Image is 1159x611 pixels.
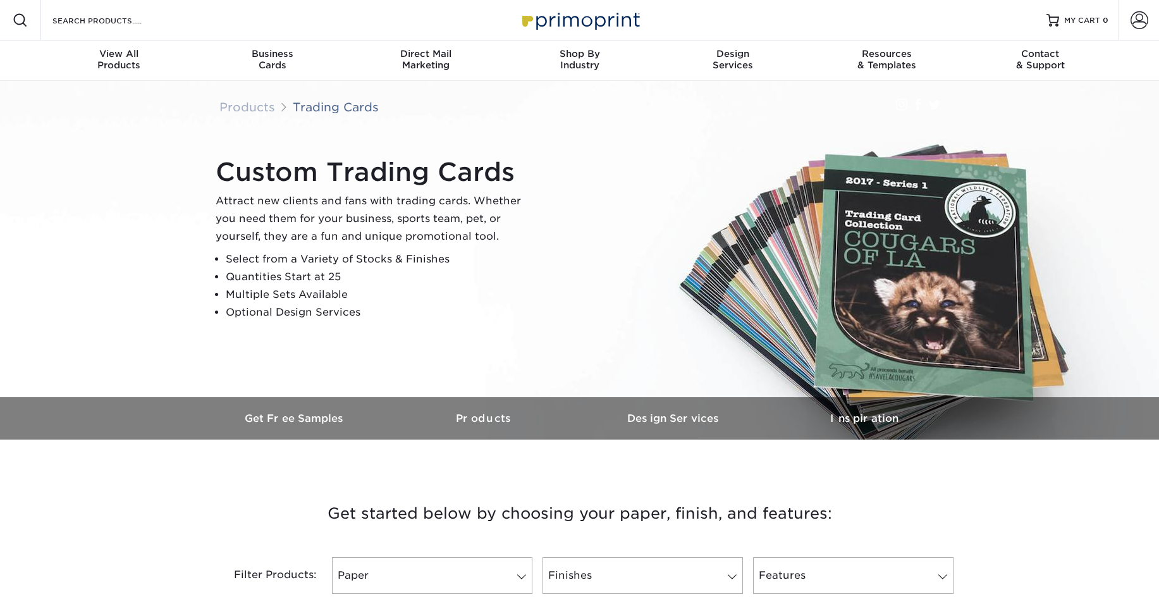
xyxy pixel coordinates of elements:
[1064,15,1100,26] span: MY CART
[42,48,196,71] div: Products
[226,286,532,304] li: Multiple Sets Available
[226,268,532,286] li: Quantities Start at 25
[349,48,503,71] div: Marketing
[656,48,810,71] div: Services
[349,40,503,81] a: Direct MailMarketing
[200,397,390,440] a: Get Free Samples
[195,48,349,71] div: Cards
[390,412,580,424] h3: Products
[964,40,1117,81] a: Contact& Support
[964,48,1117,71] div: & Support
[42,40,196,81] a: View AllProducts
[195,48,349,59] span: Business
[770,412,959,424] h3: Inspiration
[810,40,964,81] a: Resources& Templates
[226,250,532,268] li: Select from a Variety of Stocks & Finishes
[964,48,1117,59] span: Contact
[503,48,656,59] span: Shop By
[42,48,196,59] span: View All
[195,40,349,81] a: BusinessCards
[1103,16,1108,25] span: 0
[517,6,643,34] img: Primoprint
[390,397,580,440] a: Products
[226,304,532,321] li: Optional Design Services
[200,412,390,424] h3: Get Free Samples
[810,48,964,59] span: Resources
[810,48,964,71] div: & Templates
[293,100,379,114] a: Trading Cards
[503,48,656,71] div: Industry
[656,40,810,81] a: DesignServices
[200,557,327,594] div: Filter Products:
[210,485,950,542] h3: Get started below by choosing your paper, finish, and features:
[580,412,770,424] h3: Design Services
[216,157,532,187] h1: Custom Trading Cards
[216,192,532,245] p: Attract new clients and fans with trading cards. Whether you need them for your business, sports ...
[332,557,532,594] a: Paper
[656,48,810,59] span: Design
[543,557,743,594] a: Finishes
[580,397,770,440] a: Design Services
[51,13,175,28] input: SEARCH PRODUCTS.....
[770,397,959,440] a: Inspiration
[753,557,954,594] a: Features
[503,40,656,81] a: Shop ByIndustry
[219,100,275,114] a: Products
[349,48,503,59] span: Direct Mail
